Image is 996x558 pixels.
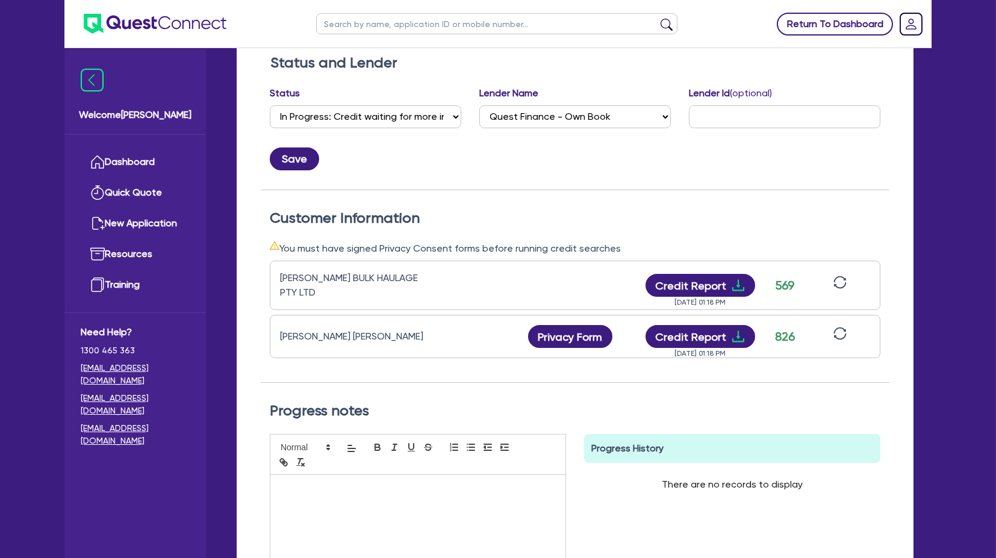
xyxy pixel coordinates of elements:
div: [PERSON_NAME] [PERSON_NAME] [280,329,431,344]
a: Dropdown toggle [895,8,927,40]
img: quest-connect-logo-blue [84,14,226,34]
span: Need Help? [81,325,190,339]
label: Lender Name [479,86,538,101]
a: New Application [81,208,190,239]
button: Save [270,147,319,170]
span: download [731,329,745,344]
a: Dashboard [81,147,190,178]
a: Return To Dashboard [777,13,893,36]
label: Lender Id [689,86,772,101]
div: [PERSON_NAME] BULK HAULAGE PTY LTD [280,271,431,300]
span: download [731,278,745,293]
span: Welcome [PERSON_NAME] [79,108,191,122]
input: Search by name, application ID or mobile number... [316,13,677,34]
button: Credit Reportdownload [646,274,756,297]
img: resources [90,247,105,261]
button: Credit Reportdownload [646,325,756,348]
a: [EMAIL_ADDRESS][DOMAIN_NAME] [81,362,190,387]
h2: Status and Lender [270,54,880,72]
label: Status [270,86,300,101]
a: Quick Quote [81,178,190,208]
img: training [90,277,105,292]
div: You must have signed Privacy Consent forms before running credit searches [270,241,880,256]
a: [EMAIL_ADDRESS][DOMAIN_NAME] [81,392,190,417]
img: new-application [90,216,105,231]
a: Resources [81,239,190,270]
a: Training [81,270,190,300]
span: 1300 465 363 [81,344,190,357]
span: (optional) [730,87,772,99]
div: 569 [770,276,800,294]
h2: Progress notes [270,402,880,420]
div: 826 [770,327,800,346]
button: Privacy Form [528,325,612,348]
span: sync [833,327,847,340]
span: sync [833,276,847,289]
a: [EMAIL_ADDRESS][DOMAIN_NAME] [81,422,190,447]
button: sync [830,326,850,347]
span: warning [270,241,279,250]
img: quick-quote [90,185,105,200]
div: Progress History [584,434,880,463]
div: There are no records to display [647,463,817,506]
h2: Customer Information [270,209,880,227]
img: icon-menu-close [81,69,104,91]
button: sync [830,275,850,296]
